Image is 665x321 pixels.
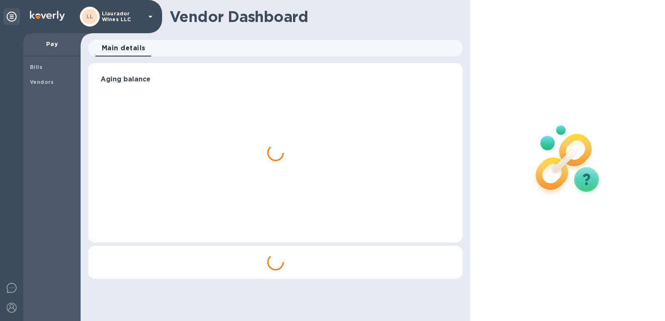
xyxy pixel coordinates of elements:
h3: Aging balance [101,76,450,83]
b: LL [86,13,94,20]
div: Unpin categories [3,8,20,25]
span: Main details [102,42,145,54]
b: Vendors [30,79,54,85]
h1: Vendor Dashboard [170,8,457,25]
p: Llaurador Wines LLC [102,11,143,22]
b: Bills [30,64,42,70]
img: Logo [30,11,65,21]
p: Pay [30,40,74,48]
